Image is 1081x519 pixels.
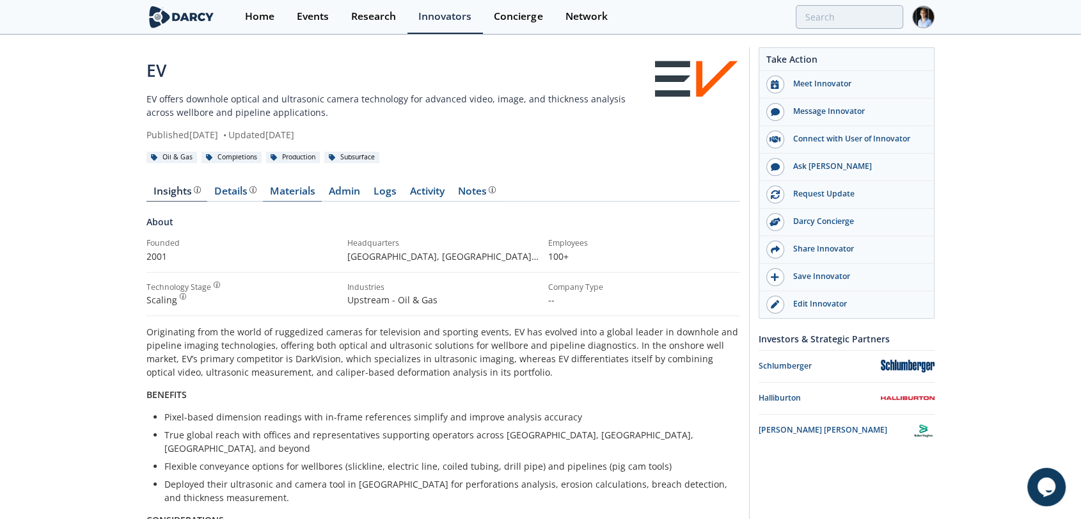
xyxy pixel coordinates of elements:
[347,237,539,249] div: Headquarters
[297,12,329,22] div: Events
[912,6,935,28] img: Profile
[146,237,338,249] div: Founded
[451,186,502,202] a: Notes
[418,12,471,22] div: Innovators
[347,250,539,263] p: [GEOGRAPHIC_DATA], [GEOGRAPHIC_DATA] , [GEOGRAPHIC_DATA]
[548,282,740,293] div: Company Type
[347,294,438,306] span: Upstream - Oil & Gas
[146,250,338,263] p: 2001
[784,298,927,310] div: Edit Innovator
[146,293,338,307] div: Scaling
[207,186,263,202] a: Details
[146,215,740,237] div: About
[759,387,935,410] a: Halliburton Halliburton
[154,186,201,196] div: Insights
[324,152,379,163] div: Subsurface
[796,5,903,29] input: Advanced Search
[1027,468,1068,506] iframe: chat widget
[180,293,187,300] img: information.svg
[146,388,187,401] strong: BENEFITS
[784,243,927,255] div: Share Innovator
[759,360,881,372] div: Schlumberger
[759,419,935,442] a: [PERSON_NAME] [PERSON_NAME] Baker Hughes
[912,419,935,442] img: Baker Hughes
[784,133,927,145] div: Connect with User of Innovator
[322,186,367,202] a: Admin
[784,161,927,172] div: Ask [PERSON_NAME]
[759,392,881,404] div: Halliburton
[214,186,256,196] div: Details
[266,152,320,163] div: Production
[146,152,197,163] div: Oil & Gas
[759,328,935,350] div: Investors & Strategic Partners
[146,282,211,293] div: Technology Stage
[881,360,935,372] img: Schlumberger
[245,12,274,22] div: Home
[548,237,740,249] div: Employees
[164,410,731,424] li: Pixel-based dimension readings with in-frame references simplify and improve analysis accuracy
[214,282,221,289] img: information.svg
[146,325,740,379] p: Originating from the world of ruggedized cameras for television and sporting events, EV has evolv...
[458,186,496,196] div: Notes
[759,291,934,318] a: Edit Innovator
[263,186,322,202] a: Materials
[494,12,542,22] div: Concierge
[146,58,652,83] div: EV
[784,216,927,227] div: Darcy Concierge
[146,92,652,119] p: EV offers downhole optical and ultrasonic camera technology for advanced video, image, and thickn...
[351,12,396,22] div: Research
[146,128,652,141] div: Published [DATE] Updated [DATE]
[249,186,256,193] img: information.svg
[784,106,927,117] div: Message Innovator
[403,186,451,202] a: Activity
[548,250,740,263] p: 100+
[784,188,927,200] div: Request Update
[367,186,403,202] a: Logs
[146,186,207,202] a: Insights
[201,152,262,163] div: Completions
[565,12,607,22] div: Network
[881,396,935,400] img: Halliburton
[164,477,731,504] li: Deployed their ultrasonic and camera tool in [GEOGRAPHIC_DATA] for perforations analysis, erosion...
[759,424,912,436] div: [PERSON_NAME] [PERSON_NAME]
[759,355,935,378] a: Schlumberger Schlumberger
[759,264,934,291] button: Save Innovator
[784,78,927,90] div: Meet Innovator
[489,186,496,193] img: information.svg
[146,6,216,28] img: logo-wide.svg
[784,271,927,282] div: Save Innovator
[548,293,740,307] p: --
[759,52,934,71] div: Take Action
[347,282,539,293] div: Industries
[164,459,731,473] li: Flexible conveyance options for wellbores (slickline, electric line, coiled tubing, drill pipe) a...
[194,186,201,193] img: information.svg
[221,129,228,141] span: •
[164,428,731,455] li: True global reach with offices and representatives supporting operators across [GEOGRAPHIC_DATA],...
